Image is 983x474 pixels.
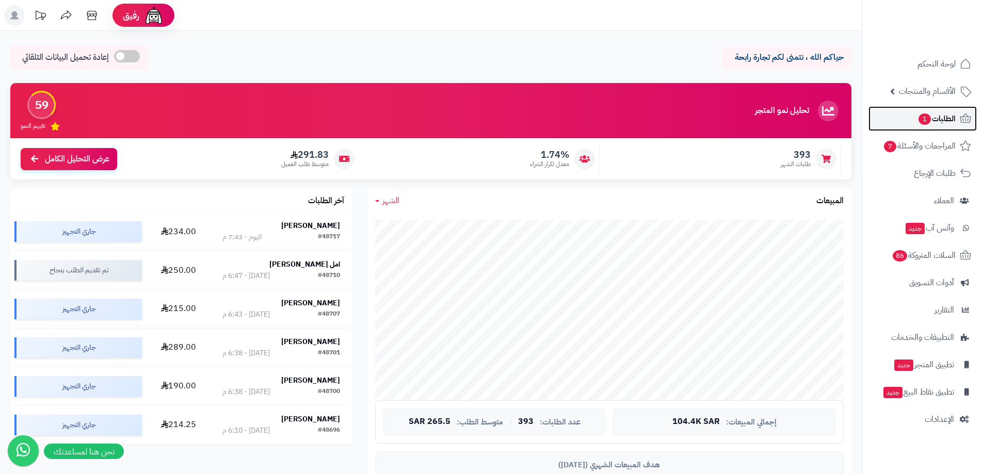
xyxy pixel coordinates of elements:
[308,197,344,206] h3: آخر الطلبات
[457,418,503,427] span: متوسط الطلب:
[906,223,925,234] span: جديد
[318,309,340,320] div: #48707
[14,337,142,358] div: جاري التجهيز
[375,195,399,207] a: الشهر
[868,188,977,213] a: العملاء
[868,134,977,158] a: المراجعات والأسئلة7
[281,160,329,169] span: متوسط طلب العميل
[868,270,977,295] a: أدوات التسويق
[222,309,270,320] div: [DATE] - 6:43 م
[893,250,907,261] span: 86
[281,414,340,424] strong: [PERSON_NAME]
[892,248,956,263] span: السلات المتروكة
[917,57,956,71] span: لوحة التحكم
[891,330,954,345] span: التطبيقات والخدمات
[146,213,211,251] td: 234.00
[518,417,534,427] span: 393
[146,251,211,289] td: 250.00
[22,52,109,63] span: إعادة تحميل البيانات التلقائي
[383,460,835,470] div: هدف المبيعات الشهري ([DATE])
[281,149,329,160] span: 291.83
[934,303,954,317] span: التقارير
[382,194,399,207] span: الشهر
[318,426,340,436] div: #48696
[883,139,956,153] span: المراجعات والأسئلة
[14,221,142,242] div: جاري التجهيز
[530,149,569,160] span: 1.74%
[540,418,581,427] span: عدد الطلبات:
[222,348,270,358] div: [DATE] - 6:38 م
[143,5,164,26] img: ai-face.png
[281,220,340,231] strong: [PERSON_NAME]
[868,380,977,404] a: تطبيق نقاط البيعجديد
[45,153,109,165] span: عرض التحليل الكامل
[914,166,956,181] span: طلبات الإرجاع
[222,271,270,281] div: [DATE] - 6:47 م
[530,160,569,169] span: معدل تكرار الشراء
[868,298,977,322] a: التقارير
[21,148,117,170] a: عرض التحليل الكامل
[281,375,340,386] strong: [PERSON_NAME]
[726,418,777,427] span: إجمالي المبيعات:
[672,417,720,427] span: 104.4K SAR
[269,259,340,270] strong: امل [PERSON_NAME]
[868,106,977,131] a: الطلبات1
[934,193,954,208] span: العملاء
[281,336,340,347] strong: [PERSON_NAME]
[883,387,903,398] span: جديد
[868,52,977,76] a: لوحة التحكم
[905,221,954,235] span: وآتس آب
[893,357,954,372] span: تطبيق المتجر
[884,141,896,152] span: 7
[913,28,973,50] img: logo-2.png
[409,417,450,427] span: 265.5 SAR
[894,359,913,371] span: جديد
[925,412,954,427] span: الإعدادات
[909,275,954,290] span: أدوات التسويق
[868,352,977,377] a: تطبيق المتجرجديد
[318,348,340,358] div: #48701
[899,84,956,99] span: الأقسام والمنتجات
[146,329,211,367] td: 289.00
[868,243,977,268] a: السلات المتروكة86
[781,160,811,169] span: طلبات الشهر
[14,260,142,281] div: تم تقديم الطلب بنجاح
[318,387,340,397] div: #48700
[222,387,270,397] div: [DATE] - 6:38 م
[918,113,931,125] span: 1
[781,149,811,160] span: 393
[123,9,139,22] span: رفيق
[882,385,954,399] span: تطبيق نقاط البيع
[281,298,340,308] strong: [PERSON_NAME]
[146,290,211,328] td: 215.00
[14,299,142,319] div: جاري التجهيز
[21,122,45,130] span: تقييم النمو
[318,232,340,242] div: #48717
[222,426,270,436] div: [DATE] - 6:10 م
[27,5,53,28] a: تحديثات المنصة
[509,418,512,426] span: |
[222,232,262,242] div: اليوم - 7:43 م
[14,376,142,397] div: جاري التجهيز
[146,406,211,444] td: 214.25
[868,325,977,350] a: التطبيقات والخدمات
[917,111,956,126] span: الطلبات
[868,407,977,432] a: الإعدادات
[755,106,809,116] h3: تحليل نمو المتجر
[318,271,340,281] div: #48710
[146,367,211,405] td: 190.00
[816,197,844,206] h3: المبيعات
[14,415,142,435] div: جاري التجهيز
[868,161,977,186] a: طلبات الإرجاع
[730,52,844,63] p: حياكم الله ، نتمنى لكم تجارة رابحة
[868,216,977,240] a: وآتس آبجديد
